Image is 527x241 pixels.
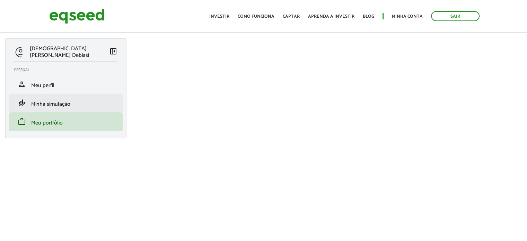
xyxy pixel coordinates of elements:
a: Sair [431,11,480,21]
a: workMeu portfólio [14,118,117,126]
span: work [18,118,26,126]
li: Meu perfil [9,75,123,94]
span: Meu portfólio [31,118,63,128]
span: finance_mode [18,99,26,107]
p: [DEMOGRAPHIC_DATA][PERSON_NAME] Debiasi [30,45,109,59]
a: personMeu perfil [14,80,117,88]
a: Como funciona [238,14,274,19]
span: Minha simulação [31,100,70,109]
span: left_panel_close [109,47,117,55]
li: Minha simulação [9,94,123,112]
a: Captar [283,14,300,19]
a: Blog [363,14,374,19]
img: EqSeed [49,7,105,25]
span: Meu perfil [31,81,54,90]
a: Investir [209,14,229,19]
a: Colapsar menu [109,47,117,57]
a: finance_modeMinha simulação [14,99,117,107]
h2: Pessoal [14,68,123,72]
a: Minha conta [392,14,423,19]
span: person [18,80,26,88]
li: Meu portfólio [9,112,123,131]
a: Aprenda a investir [308,14,354,19]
